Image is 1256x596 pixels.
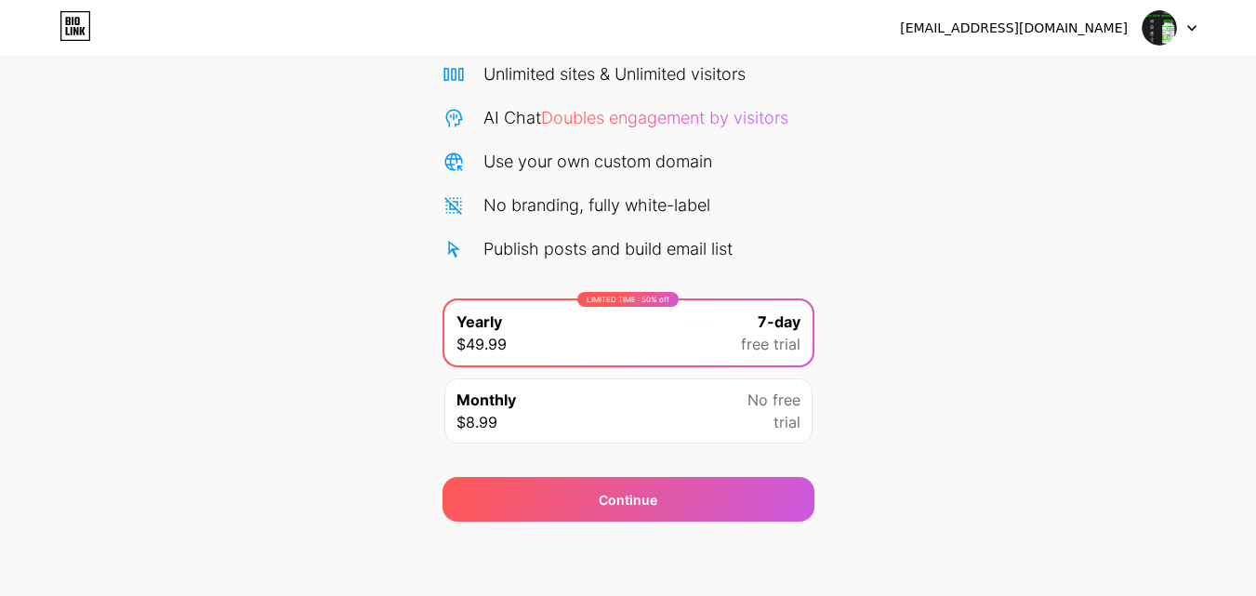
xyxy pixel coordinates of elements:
[483,61,746,86] div: Unlimited sites & Unlimited visitors
[758,311,800,333] span: 7-day
[483,105,788,130] div: AI Chat
[483,236,733,261] div: Publish posts and build email list
[456,411,497,433] span: $8.99
[456,333,507,355] span: $49.99
[577,292,679,307] div: LIMITED TIME : 50% off
[599,490,657,510] div: Continue
[456,389,516,411] span: Monthly
[483,149,712,174] div: Use your own custom domain
[900,19,1128,38] div: [EMAIL_ADDRESS][DOMAIN_NAME]
[773,411,800,433] span: trial
[1142,10,1177,46] img: Lipo Vive
[541,108,788,127] span: Doubles engagement by visitors
[483,192,710,218] div: No branding, fully white-label
[741,333,800,355] span: free trial
[747,389,800,411] span: No free
[456,311,502,333] span: Yearly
